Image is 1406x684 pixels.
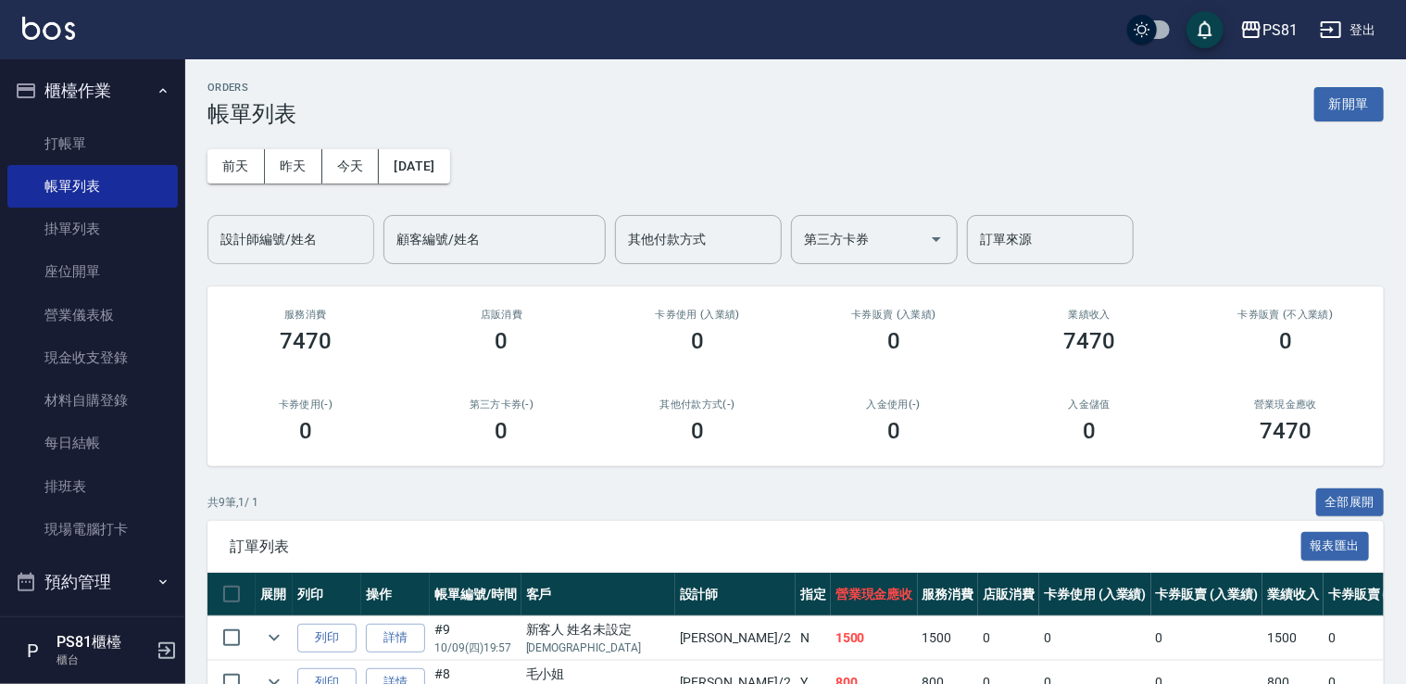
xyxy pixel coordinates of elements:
[1262,19,1298,42] div: PS81
[1312,13,1384,47] button: 登出
[430,616,521,660] td: #9
[426,309,578,321] h2: 店販消費
[230,309,382,321] h3: 服務消費
[379,149,449,184] button: [DATE]
[7,465,178,508] a: 排班表
[299,418,312,444] h3: 0
[265,149,322,184] button: 昨天
[1316,488,1385,517] button: 全部展開
[7,294,178,336] a: 營業儀表板
[280,328,332,354] h3: 7470
[918,573,979,616] th: 服務消費
[1064,328,1116,354] h3: 7470
[818,309,970,321] h2: 卡券販賣 (入業績)
[434,640,517,656] p: 10/09 (四) 19:57
[7,208,178,250] a: 掛單列表
[691,418,704,444] h3: 0
[796,616,831,660] td: N
[526,640,671,656] p: [DEMOGRAPHIC_DATA]
[526,665,671,684] div: 毛小姐
[1314,95,1384,112] a: 新開單
[15,632,52,669] div: P
[1039,573,1151,616] th: 卡券使用 (入業績)
[1262,573,1324,616] th: 業績收入
[207,82,296,94] h2: ORDERS
[978,573,1039,616] th: 店販消費
[1151,616,1263,660] td: 0
[22,17,75,40] img: Logo
[430,573,521,616] th: 帳單編號/時間
[297,624,357,652] button: 列印
[7,165,178,208] a: 帳單列表
[831,616,918,660] td: 1500
[1301,537,1370,554] a: 報表匯出
[1301,532,1370,561] button: 報表匯出
[207,101,296,127] h3: 帳單列表
[230,399,382,411] h2: 卡券使用(-)
[621,399,773,411] h2: 其他付款方式(-)
[496,418,508,444] h3: 0
[1233,11,1305,49] button: PS81
[1039,616,1151,660] td: 0
[322,149,380,184] button: 今天
[1151,573,1263,616] th: 卡券販賣 (入業績)
[675,573,796,616] th: 設計師
[521,573,675,616] th: 客戶
[1210,309,1362,321] h2: 卡券販賣 (不入業績)
[796,573,831,616] th: 指定
[260,624,288,652] button: expand row
[1262,616,1324,660] td: 1500
[887,328,900,354] h3: 0
[7,67,178,115] button: 櫃檯作業
[1279,328,1292,354] h3: 0
[56,652,151,668] p: 櫃台
[207,149,265,184] button: 前天
[7,606,178,654] button: 報表及分析
[7,379,178,422] a: 材料自購登錄
[256,573,293,616] th: 展開
[526,620,671,640] div: 新客人 姓名未設定
[1014,309,1166,321] h2: 業績收入
[675,616,796,660] td: [PERSON_NAME] /2
[361,573,430,616] th: 操作
[7,122,178,165] a: 打帳單
[887,418,900,444] h3: 0
[230,538,1301,556] span: 訂單列表
[1186,11,1224,48] button: save
[831,573,918,616] th: 營業現金應收
[691,328,704,354] h3: 0
[818,399,970,411] h2: 入金使用(-)
[7,558,178,606] button: 預約管理
[7,250,178,293] a: 座位開單
[978,616,1039,660] td: 0
[1210,399,1362,411] h2: 營業現金應收
[1083,418,1096,444] h3: 0
[621,309,773,321] h2: 卡券使用 (入業績)
[496,328,508,354] h3: 0
[1260,418,1312,444] h3: 7470
[293,573,361,616] th: 列印
[922,224,951,254] button: Open
[56,633,151,652] h5: PS81櫃檯
[7,508,178,551] a: 現場電腦打卡
[207,494,258,511] p: 共 9 筆, 1 / 1
[366,624,425,652] a: 詳情
[918,616,979,660] td: 1500
[7,422,178,464] a: 每日結帳
[426,399,578,411] h2: 第三方卡券(-)
[1314,87,1384,121] button: 新開單
[7,336,178,379] a: 現金收支登錄
[1014,399,1166,411] h2: 入金儲值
